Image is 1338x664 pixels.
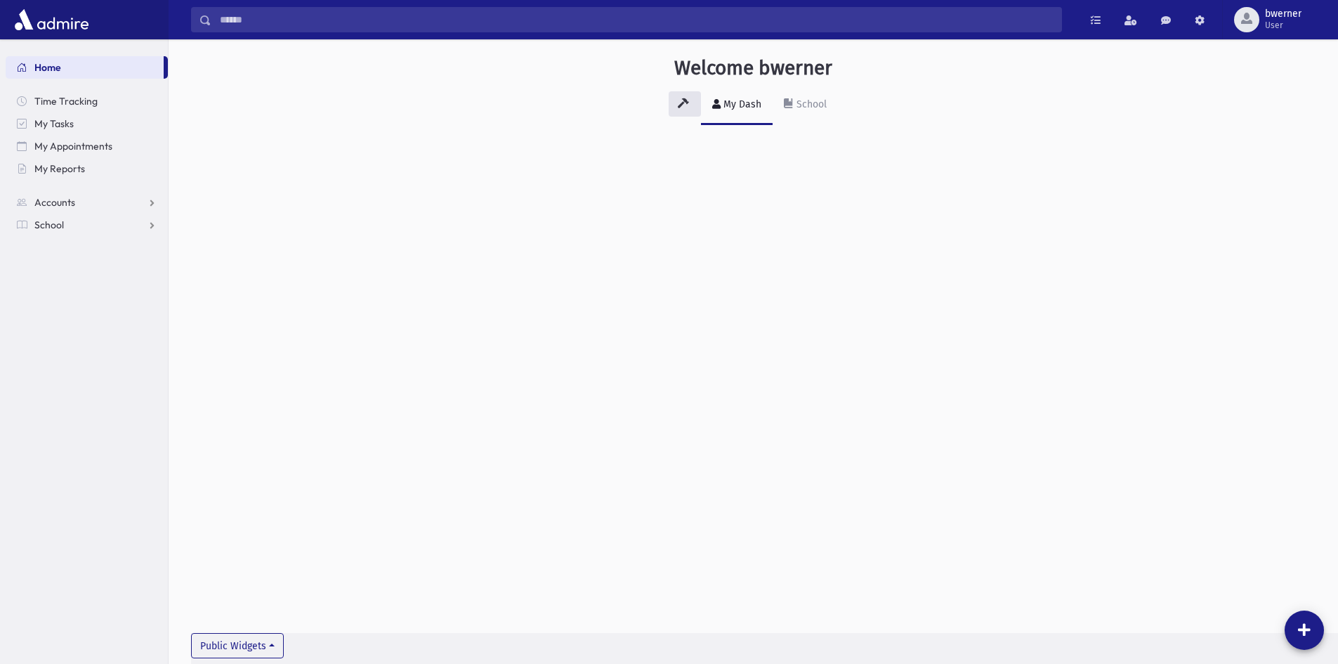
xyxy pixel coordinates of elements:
a: Accounts [6,191,168,214]
img: AdmirePro [11,6,92,34]
span: Accounts [34,196,75,209]
a: My Appointments [6,135,168,157]
span: Time Tracking [34,95,98,108]
a: Home [6,56,164,79]
span: My Tasks [34,117,74,130]
a: My Dash [701,86,773,125]
a: School [773,86,838,125]
a: School [6,214,168,236]
input: Search [211,7,1061,32]
div: School [794,98,827,110]
a: Time Tracking [6,90,168,112]
a: My Tasks [6,112,168,135]
div: My Dash [721,98,761,110]
button: Public Widgets [191,633,284,658]
span: My Appointments [34,140,112,152]
span: User [1265,20,1301,31]
span: School [34,219,64,231]
span: Home [34,61,61,74]
h3: Welcome bwerner [674,56,832,80]
span: bwerner [1265,8,1301,20]
a: My Reports [6,157,168,180]
span: My Reports [34,162,85,175]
